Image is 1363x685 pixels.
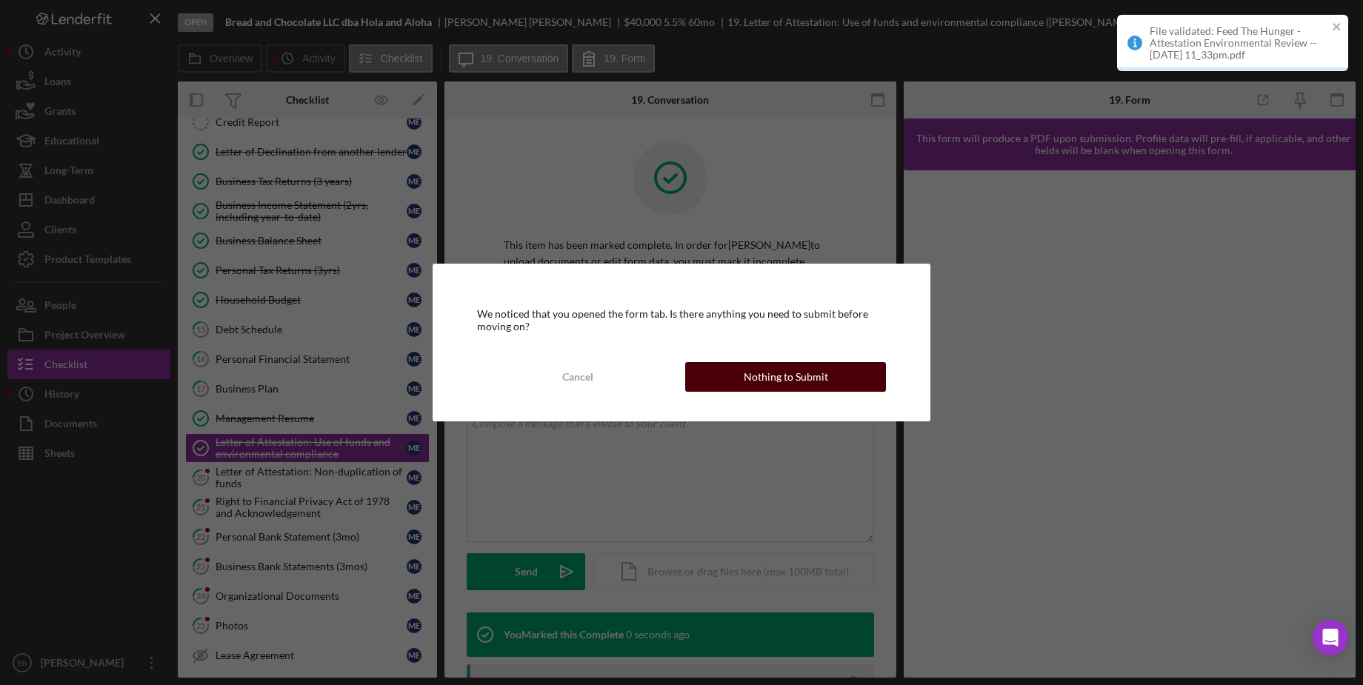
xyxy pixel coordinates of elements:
button: Nothing to Submit [685,362,886,392]
div: We noticed that you opened the form tab. Is there anything you need to submit before moving on? [477,308,886,332]
div: File validated: Feed The Hunger - Attestation Environmental Review -- [DATE] 11_33pm.pdf [1150,25,1327,61]
button: Cancel [477,362,678,392]
div: Nothing to Submit [744,362,828,392]
div: Open Intercom Messenger [1313,620,1348,655]
button: close [1332,21,1342,35]
div: Cancel [562,362,593,392]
